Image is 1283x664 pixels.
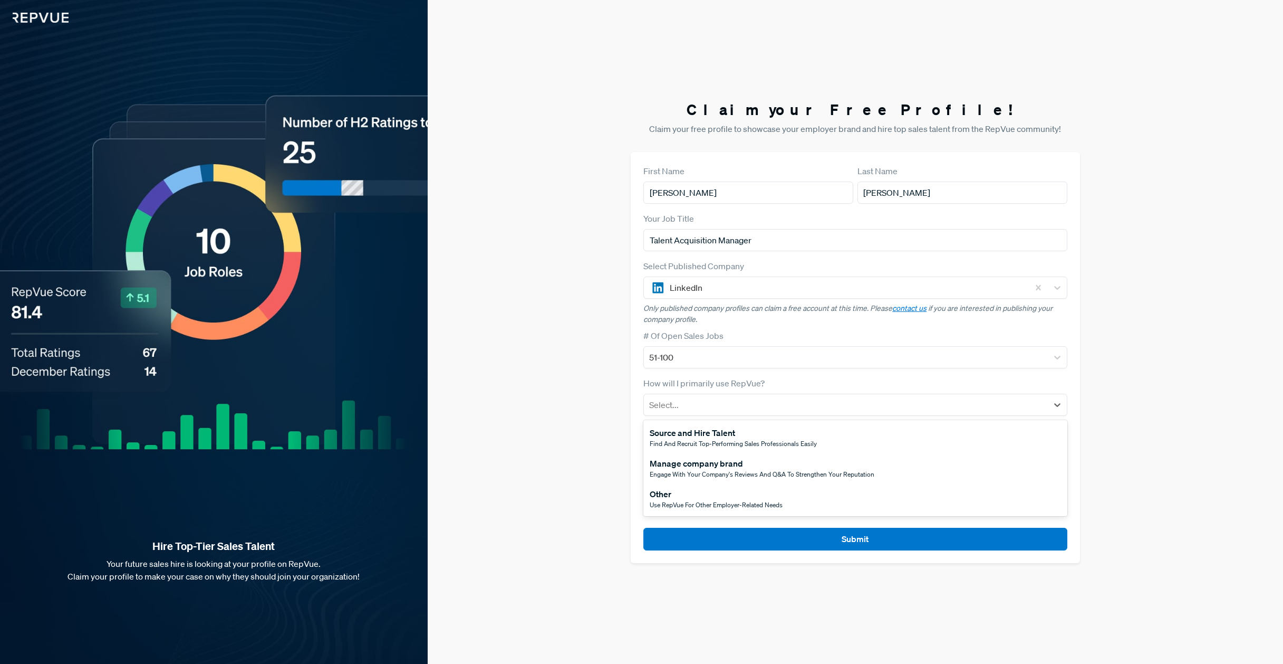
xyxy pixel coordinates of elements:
[650,488,783,500] div: Other
[857,165,898,177] label: Last Name
[892,303,927,313] a: contact us
[631,122,1080,135] p: Claim your free profile to showcase your employer brand and hire top sales talent from the RepVue...
[650,439,817,448] span: Find and recruit top-performing sales professionals easily
[643,182,853,204] input: First Name
[17,539,411,553] strong: Hire Top-Tier Sales Talent
[857,182,1067,204] input: Last Name
[643,303,1067,325] p: Only published company profiles can claim a free account at this time. Please if you are interest...
[17,557,411,583] p: Your future sales hire is looking at your profile on RepVue. Claim your profile to make your case...
[652,281,664,294] img: LinkedIn
[631,101,1080,119] h3: Claim your Free Profile!
[643,377,765,390] label: How will I primarily use RepVue?
[650,457,874,470] div: Manage company brand
[650,500,783,509] span: Use RepVue for other employer-related needs
[650,426,817,439] div: Source and Hire Talent
[650,470,874,479] span: Engage with your company's reviews and Q&A to strengthen your reputation
[643,212,694,225] label: Your Job Title
[643,329,724,342] label: # Of Open Sales Jobs
[643,229,1067,251] input: Title
[643,528,1067,551] button: Submit
[643,165,684,177] label: First Name
[643,260,744,272] label: Select Published Company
